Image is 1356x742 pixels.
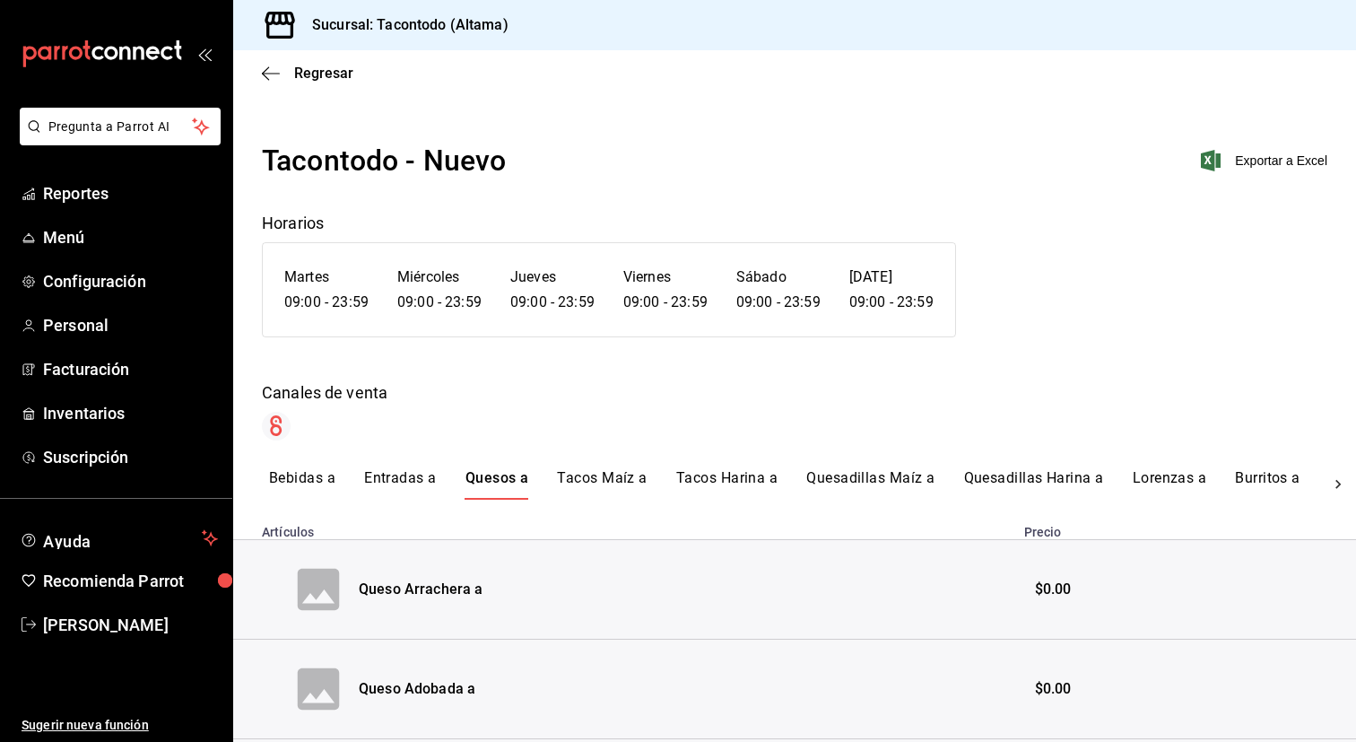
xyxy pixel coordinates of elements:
button: Quesadillas Harina a [964,469,1104,500]
h6: 09:00 - 23:59 [397,290,482,315]
h6: 09:00 - 23:59 [510,290,595,315]
span: Configuración [43,269,218,293]
span: Facturación [43,357,218,381]
span: $0.00 [1035,679,1072,700]
button: open_drawer_menu [197,47,212,61]
span: Suscripción [43,445,218,469]
button: Exportar a Excel [1204,150,1327,171]
span: Pregunta a Parrot AI [48,118,193,136]
span: Personal [43,313,218,337]
h6: 09:00 - 23:59 [736,290,821,315]
h6: Miércoles [397,265,482,290]
div: Queso Arrachera a [359,580,483,600]
button: Pregunta a Parrot AI [20,108,221,145]
span: [PERSON_NAME] [43,613,218,637]
button: Tacos Harina a [676,469,778,500]
button: Quesadillas Maíz a [806,469,934,500]
button: Entradas a [364,469,437,500]
h6: 09:00 - 23:59 [623,290,708,315]
h6: [DATE] [849,265,934,290]
span: Menú [43,225,218,249]
div: Queso Adobada a [359,679,475,700]
span: Sugerir nueva función [22,716,218,735]
h6: Viernes [623,265,708,290]
button: Tacos Maíz a [557,469,648,500]
span: $0.00 [1035,580,1072,600]
span: Regresar [294,65,353,82]
div: scrollable menu categories [269,469,1320,500]
h6: Sábado [736,265,821,290]
button: Bebidas a [269,469,335,500]
button: Burritos a [1235,469,1300,500]
button: Quesos a [465,469,529,500]
h3: Sucursal: Tacontodo (Altama) [298,14,508,36]
span: Reportes [43,181,218,205]
span: Ayuda [43,528,195,549]
span: Recomienda Parrot [43,569,218,593]
div: Canales de venta [262,380,1327,405]
h6: 09:00 - 23:59 [284,290,369,315]
div: Horarios [262,211,1327,235]
span: Inventarios [43,401,218,425]
h6: Martes [284,265,369,290]
a: Pregunta a Parrot AI [13,130,221,149]
th: Artículos [233,514,1013,540]
div: Tacontodo - Nuevo [262,139,506,182]
h6: 09:00 - 23:59 [849,290,934,315]
h6: Jueves [510,265,595,290]
button: Regresar [262,65,353,82]
button: Lorenzas a [1133,469,1207,500]
th: Precio [1013,514,1356,540]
